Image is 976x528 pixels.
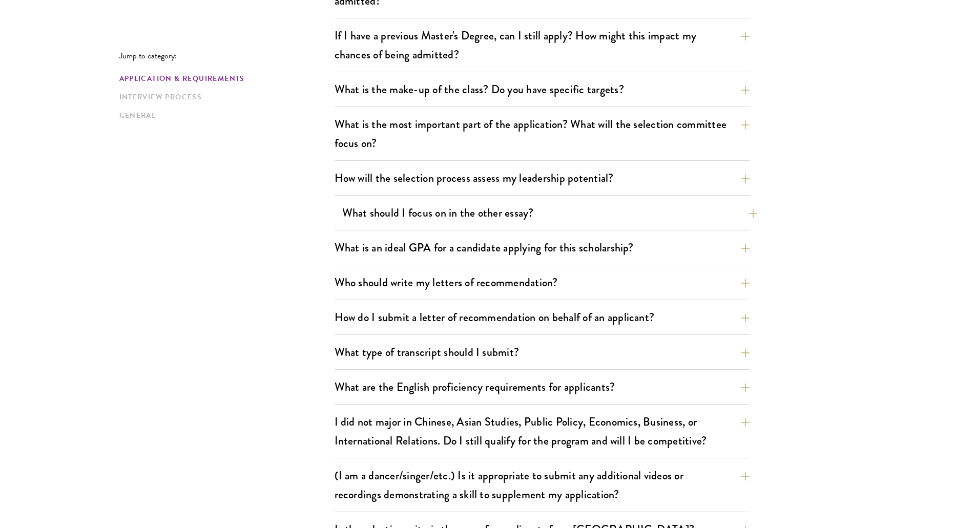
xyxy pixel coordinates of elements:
[335,78,750,101] button: What is the make-up of the class? Do you have specific targets?
[119,51,335,60] p: Jump to category:
[335,341,750,364] button: What type of transcript should I submit?
[119,92,328,102] a: Interview Process
[335,410,750,452] button: I did not major in Chinese, Asian Studies, Public Policy, Economics, Business, or International R...
[342,201,757,224] button: What should I focus on in the other essay?
[335,113,750,155] button: What is the most important part of the application? What will the selection committee focus on?
[335,236,750,259] button: What is an ideal GPA for a candidate applying for this scholarship?
[335,464,750,506] button: (I am a dancer/singer/etc.) Is it appropriate to submit any additional videos or recordings demon...
[119,73,328,84] a: Application & Requirements
[335,375,750,398] button: What are the English proficiency requirements for applicants?
[119,110,328,121] a: General
[335,24,750,66] button: If I have a previous Master's Degree, can I still apply? How might this impact my chances of bein...
[335,306,750,329] button: How do I submit a letter of recommendation on behalf of an applicant?
[335,271,750,294] button: Who should write my letters of recommendation?
[335,166,750,189] button: How will the selection process assess my leadership potential?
